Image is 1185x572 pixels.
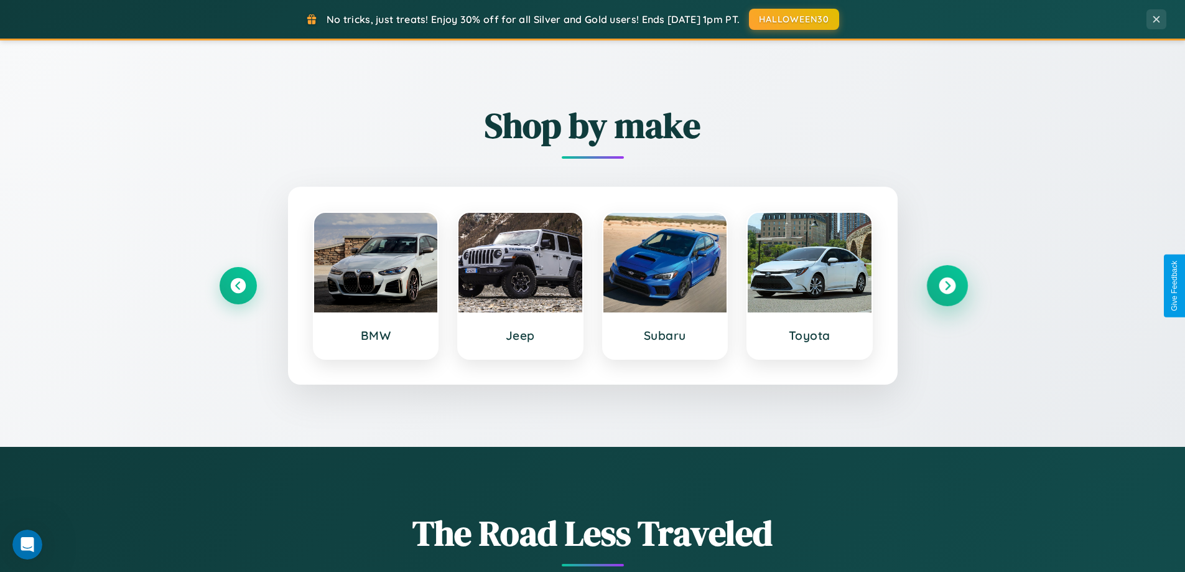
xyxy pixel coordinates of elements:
h1: The Road Less Traveled [220,509,966,557]
h3: Toyota [760,328,859,343]
h2: Shop by make [220,101,966,149]
h3: Subaru [616,328,715,343]
h3: Jeep [471,328,570,343]
button: HALLOWEEN30 [749,9,839,30]
iframe: Intercom live chat [12,530,42,560]
h3: BMW [327,328,425,343]
div: Give Feedback [1170,261,1179,311]
span: No tricks, just treats! Enjoy 30% off for all Silver and Gold users! Ends [DATE] 1pm PT. [327,13,740,26]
